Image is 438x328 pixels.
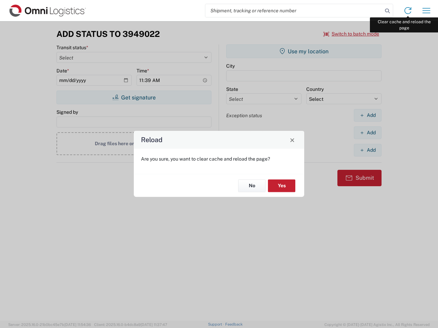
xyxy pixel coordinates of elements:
button: Yes [268,179,295,192]
button: No [238,179,266,192]
p: Are you sure, you want to clear cache and reload the page? [141,156,297,162]
button: Close [287,135,297,145]
input: Shipment, tracking or reference number [205,4,383,17]
h4: Reload [141,135,163,145]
